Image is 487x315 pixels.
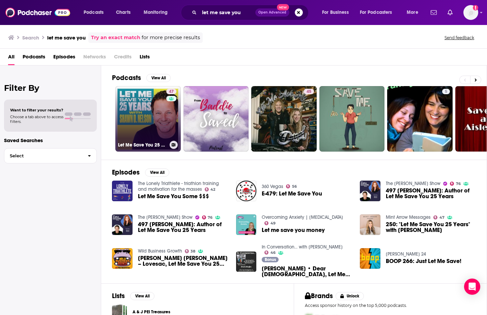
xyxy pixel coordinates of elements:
a: Charts [112,7,135,18]
div: Search podcasts, credits, & more... [187,5,315,20]
a: 46 [264,251,276,255]
img: Podchaser - Follow, Share and Rate Podcasts [5,6,70,19]
span: 49 [270,222,276,225]
span: for more precise results [142,34,200,42]
a: 5 [442,89,450,94]
img: BOOP 266: Just Let Me Save! [360,248,380,269]
a: 47 [433,215,445,219]
a: BOOP 266: Just Let Me Save! [386,258,461,264]
h3: Let Me Save You 25 Years [118,142,167,148]
img: Let Me Save You Some $$$ [112,181,133,201]
p: Access sponsor history on the top 5,000 podcasts. [305,303,476,308]
span: Charts [116,8,131,17]
h2: Episodes [112,168,140,177]
a: PodcastsView All [112,74,171,82]
span: 497 [PERSON_NAME]: Author of Let Me Save You 25 Years [138,221,228,233]
button: Show profile menu [463,5,478,20]
a: 360 Vegas [262,184,283,189]
a: In Conversation… with Frank Schaeffer [262,244,343,250]
h2: Filter By [4,83,97,93]
a: Frank Schaeffer • Dear Evangelicals, Let Me Save You from Self-Destruction [262,266,352,277]
span: 45 [307,88,311,95]
img: 250: "Let Me Save You 25 Years" with Shawn Nelson [360,214,380,235]
a: Scott Johnson 24 [386,251,426,257]
span: Podcasts [84,8,104,17]
span: Podcasts [23,51,45,65]
button: open menu [79,7,112,18]
span: More [407,8,418,17]
span: 46 [270,251,276,254]
span: Want to filter your results? [10,108,63,112]
button: open menu [355,7,402,18]
span: 250: "Let Me Save You 25 Years" with [PERSON_NAME] [386,221,476,233]
a: Lists [140,51,150,65]
a: 250: "Let Me Save You 25 Years" with Shawn Nelson [386,221,476,233]
span: Monitoring [144,8,168,17]
a: The Lonely Triathlete - triathlon training and motivation for the masses [138,181,219,192]
img: Shawn David Nelson – Lovesac, Let Me Save You 25 Years [112,248,133,269]
img: Frank Schaeffer • Dear Evangelicals, Let Me Save You from Self-Destruction [236,252,257,272]
span: 47 [439,216,445,219]
a: Episodes [53,51,75,65]
img: 497 Shawn Nelson: Author of Let Me Save You 25 Years [112,214,133,235]
a: ListsView All [112,292,154,300]
img: Let me save you money [236,214,257,235]
button: View All [130,292,154,300]
button: Send feedback [442,35,476,41]
h3: Search [22,34,39,41]
a: E-479: Let Me Save You [262,191,322,196]
a: Show notifications dropdown [445,7,455,18]
a: All [8,51,15,65]
div: Open Intercom Messenger [464,279,480,295]
span: Select [4,154,82,158]
button: View All [145,168,169,177]
svg: Add a profile image [473,5,478,10]
a: Shawn David Nelson – Lovesac, Let Me Save You 25 Years [138,255,228,267]
a: 76 [450,182,461,186]
img: 497 Shawn Nelson: Author of Let Me Save You 25 Years [360,181,380,201]
span: Open Advanced [258,11,286,14]
img: E-479: Let Me Save You [236,181,257,201]
a: Show notifications dropdown [428,7,439,18]
span: Networks [83,51,106,65]
span: Credits [114,51,132,65]
span: Bonus [265,258,276,262]
a: 497 Shawn Nelson: Author of Let Me Save You 25 Years [386,188,476,199]
span: 56 [292,185,297,188]
a: 49 [264,221,276,225]
span: 5 [445,88,447,95]
span: 47 [169,88,174,95]
button: open menu [402,7,427,18]
a: The Kara Goldin Show [138,214,193,220]
span: Choose a tab above to access filters. [10,114,63,124]
a: 45 [251,86,317,152]
a: 56 [286,184,297,188]
a: 47Let Me Save You 25 Years [115,86,181,152]
h2: Podcasts [112,74,141,82]
span: [PERSON_NAME] • Dear [DEMOGRAPHIC_DATA], Let Me Save You from Self-Destruction [262,266,352,277]
span: 38 [191,250,195,253]
input: Search podcasts, credits, & more... [199,7,255,18]
a: 42 [205,187,216,191]
a: Try an exact match [91,34,140,42]
span: 42 [210,188,215,191]
img: User Profile [463,5,478,20]
a: Let me save you money [262,227,325,233]
span: For Business [322,8,349,17]
span: For Podcasters [360,8,392,17]
h2: Brands [305,292,333,300]
span: Let Me Save You Some $$$ [138,193,209,199]
button: Select [4,148,97,163]
span: New [277,4,289,10]
span: 76 [456,182,461,185]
